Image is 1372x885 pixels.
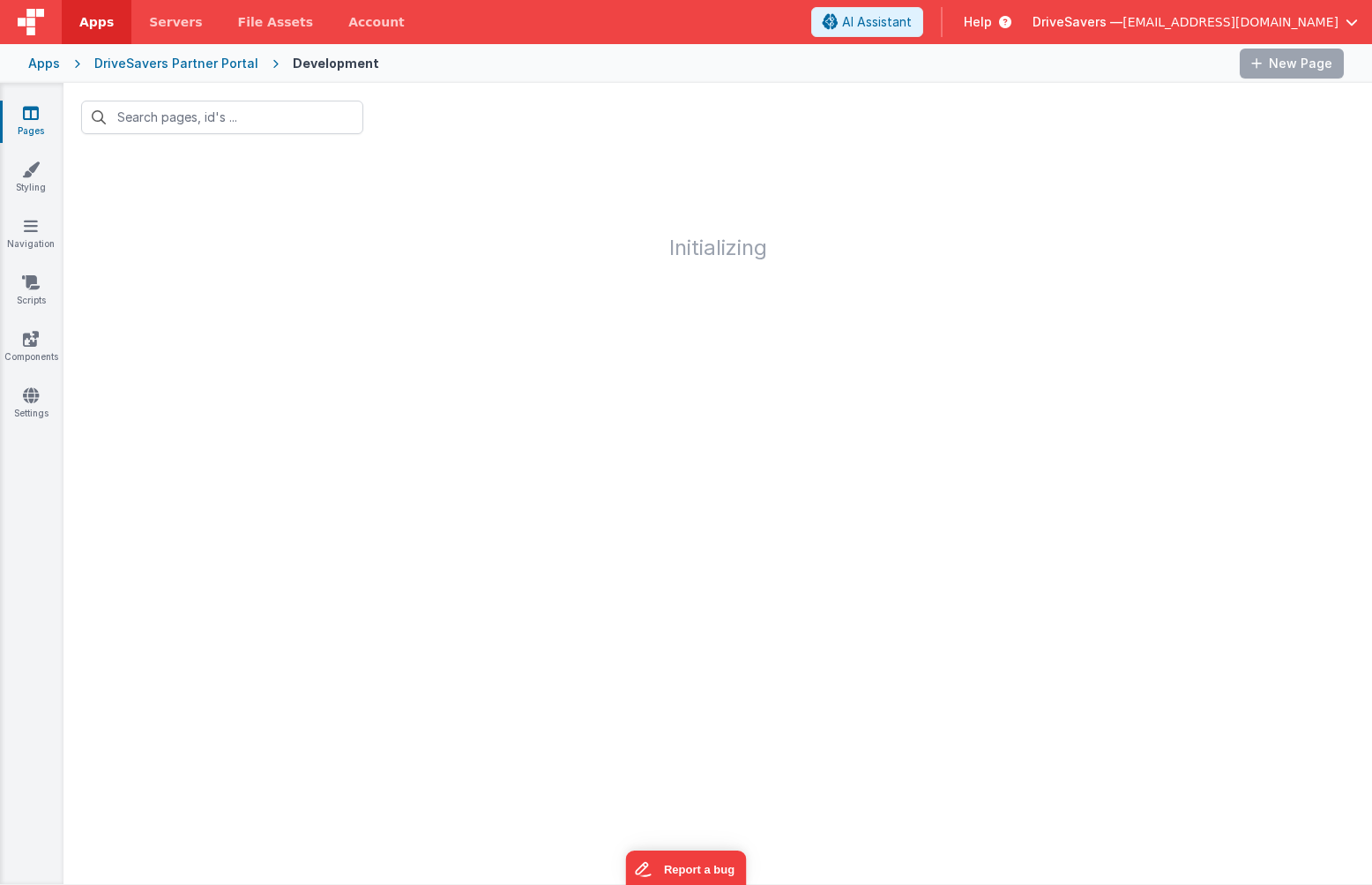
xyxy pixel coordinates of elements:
span: Help [964,13,992,31]
div: Apps [28,55,60,72]
span: Apps [79,13,114,31]
span: Servers [149,13,202,31]
input: Search pages, id's ... [81,101,363,134]
span: [EMAIL_ADDRESS][DOMAIN_NAME] [1122,13,1338,31]
h1: Initializing [63,152,1372,259]
span: File Assets [238,13,314,31]
span: AI Assistant [842,13,912,31]
button: AI Assistant [811,7,923,37]
span: DriveSavers — [1033,13,1122,31]
button: New Page [1240,49,1344,79]
div: DriveSavers Partner Portal [94,55,258,72]
div: Development [293,55,379,72]
button: DriveSavers — [EMAIL_ADDRESS][DOMAIN_NAME] [1033,13,1358,31]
